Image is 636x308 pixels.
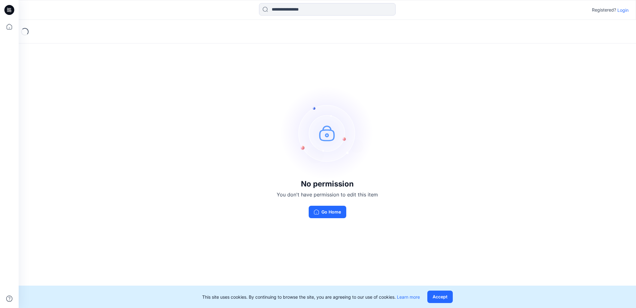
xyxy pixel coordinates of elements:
button: Accept [427,291,453,303]
a: Learn more [397,294,420,300]
p: Registered? [592,6,616,14]
img: no-perm.svg [281,86,374,180]
p: This site uses cookies. By continuing to browse the site, you are agreeing to our use of cookies. [202,294,420,300]
p: You don't have permission to edit this item [277,191,378,198]
h3: No permission [277,180,378,188]
button: Go Home [309,206,346,218]
p: Login [617,7,629,13]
